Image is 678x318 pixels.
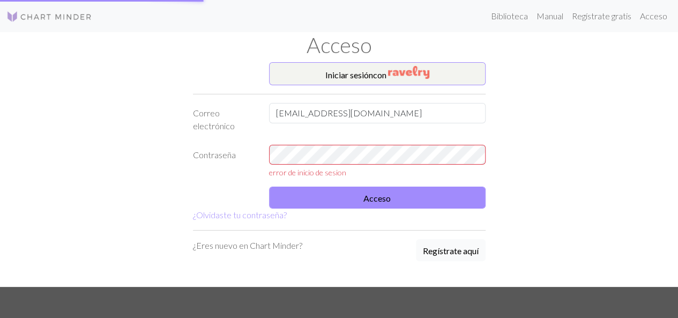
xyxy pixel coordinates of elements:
button: Iniciar sesióncon [269,62,486,85]
font: Regístrate gratis [572,11,631,21]
font: error de inicio de sesion [269,168,346,177]
button: Acceso [269,187,486,209]
img: Logo [6,10,92,23]
font: Iniciar sesión [325,70,373,80]
a: Manual [532,5,568,27]
font: Acceso [363,193,391,203]
font: ¿Eres nuevo en Chart Minder? [193,240,302,250]
img: Ravelry [388,66,429,79]
a: ¿Olvidaste tu contraseña? [193,210,287,220]
font: Regístrate aquí [423,246,479,256]
a: Regístrate gratis [568,5,636,27]
a: Biblioteca [487,5,532,27]
font: Correo electrónico [193,108,235,131]
font: Biblioteca [491,11,528,21]
font: Contraseña [193,150,236,160]
font: Acceso [640,11,667,21]
a: Acceso [636,5,672,27]
font: Acceso [307,32,372,58]
font: Manual [537,11,563,21]
font: con [373,70,386,80]
button: Regístrate aquí [416,239,486,261]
